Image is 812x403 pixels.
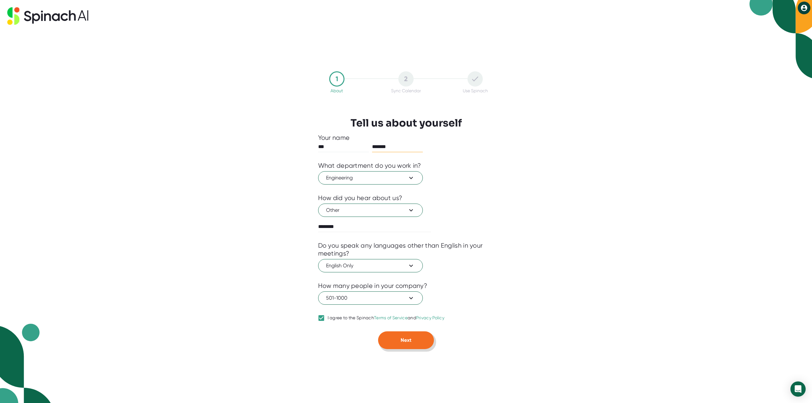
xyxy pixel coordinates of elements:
button: English Only [318,259,423,272]
div: How did you hear about us? [318,194,403,202]
button: Engineering [318,171,423,185]
div: I agree to the Spinach and [328,315,445,321]
span: Next [401,337,411,343]
div: Do you speak any languages other than English in your meetings? [318,242,494,257]
button: Other [318,204,423,217]
div: 1 [329,71,344,87]
span: Other [326,206,415,214]
button: Next [378,331,434,349]
button: 501-1000 [318,291,423,305]
div: 2 [398,71,414,87]
div: How many people in your company? [318,282,428,290]
div: Open Intercom Messenger [790,381,806,397]
a: Terms of Service [374,315,408,320]
div: Sync Calendar [391,88,421,93]
span: 501-1000 [326,294,415,302]
span: English Only [326,262,415,270]
div: What department do you work in? [318,162,421,170]
div: Use Spinach [463,88,488,93]
div: About [331,88,343,93]
span: Engineering [326,174,415,182]
h3: Tell us about yourself [350,117,462,129]
a: Privacy Policy [416,315,444,320]
div: Your name [318,134,494,142]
